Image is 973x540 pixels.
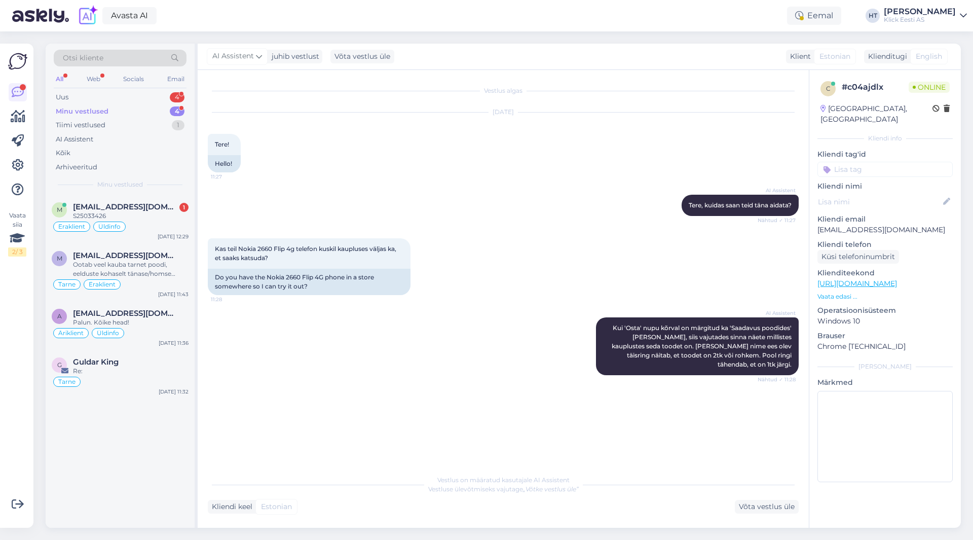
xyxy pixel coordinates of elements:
span: 11:28 [211,296,249,303]
div: Vaata siia [8,211,26,257]
span: Eraklient [89,281,116,287]
span: c [826,85,831,92]
span: arved@keho.ee [73,309,178,318]
div: Uus [56,92,68,102]
span: Guldar King [73,357,119,367]
span: Estonian [261,501,292,512]
div: Kliendi info [817,134,953,143]
div: Arhiveeritud [56,162,97,172]
div: Hello! [208,155,241,172]
div: 2 / 3 [8,247,26,257]
span: AI Assistent [212,51,254,62]
div: Tiimi vestlused [56,120,105,130]
div: juhib vestlust [268,51,319,62]
div: Socials [121,73,146,86]
div: # c04ajdlx [842,81,909,93]
div: Kliendi keel [208,501,252,512]
span: mattiasaal@gmail.com [73,202,178,211]
span: Äriklient [58,330,84,336]
p: Windows 10 [817,316,953,327]
div: Palun. Kõike head! [73,318,189,327]
span: Eraklient [58,224,85,230]
div: [DATE] 12:29 [158,233,189,240]
span: Otsi kliente [63,53,103,63]
span: m [57,255,62,262]
span: Vestlus on määratud kasutajale AI Assistent [437,476,570,484]
p: Kliendi telefon [817,239,953,250]
div: AI Assistent [56,134,93,145]
div: [GEOGRAPHIC_DATA], [GEOGRAPHIC_DATA] [820,103,932,125]
div: 1 [172,120,184,130]
div: HT [866,9,880,23]
div: 4 [170,106,184,117]
span: AI Assistent [758,187,796,194]
i: „Võtke vestlus üle” [523,485,579,493]
p: Vaata edasi ... [817,292,953,301]
p: Brauser [817,331,953,341]
span: Minu vestlused [97,180,143,189]
div: [PERSON_NAME] [817,362,953,371]
div: [DATE] 11:32 [159,388,189,395]
div: Vestlus algas [208,86,799,95]
div: [DATE] [208,107,799,117]
div: [PERSON_NAME] [884,8,956,16]
div: Web [85,73,102,86]
a: [PERSON_NAME]Klick Eesti AS [884,8,967,24]
p: Märkmed [817,377,953,388]
span: a [57,312,62,320]
div: All [54,73,65,86]
span: Üldinfo [97,330,119,336]
img: explore-ai [77,5,98,26]
span: Estonian [819,51,850,62]
div: Eemal [787,7,841,25]
a: [URL][DOMAIN_NAME] [817,279,897,288]
span: Vestluse ülevõtmiseks vajutage [428,485,579,493]
img: Askly Logo [8,52,27,71]
div: Klient [786,51,811,62]
div: Do you have the Nokia 2660 Flip 4G phone in a store somewhere so I can try it out? [208,269,410,295]
p: Operatsioonisüsteem [817,305,953,316]
span: Kui 'Osta' nupu kõrval on märgitud ka 'Saadavus poodides' [PERSON_NAME], siis vajutades sinna näe... [612,324,793,368]
div: Klienditugi [864,51,907,62]
div: Ootab veel kauba tarnet poodi, eelduste kohaselt tänase/homse jooksul saab valmis. [73,260,189,278]
span: Tarne [58,281,76,287]
span: Tere, kuidas saan teid täna aidata? [689,201,792,209]
div: Email [165,73,186,86]
div: S25033426 [73,211,189,221]
p: Chrome [TECHNICAL_ID] [817,341,953,352]
input: Lisa nimi [818,196,941,207]
div: [DATE] 11:36 [159,339,189,347]
div: 1 [179,203,189,212]
p: Kliendi email [817,214,953,225]
span: AI Assistent [758,309,796,317]
span: Online [909,82,950,93]
div: [DATE] 11:43 [158,291,189,298]
div: Kõik [56,148,70,158]
span: G [57,361,62,369]
p: [EMAIL_ADDRESS][DOMAIN_NAME] [817,225,953,235]
span: English [916,51,942,62]
a: Avasta AI [102,7,157,24]
span: Üldinfo [98,224,121,230]
span: Nähtud ✓ 11:28 [758,376,796,383]
div: Klick Eesti AS [884,16,956,24]
input: Lisa tag [817,162,953,177]
div: Re: [73,367,189,376]
div: Võta vestlus üle [330,50,394,63]
p: Klienditeekond [817,268,953,278]
span: m [57,206,62,213]
div: Küsi telefoninumbrit [817,250,899,264]
span: Tarne [58,379,76,385]
div: Minu vestlused [56,106,108,117]
div: 4 [170,92,184,102]
span: marekvesi1973@gmail.com [73,251,178,260]
span: Nähtud ✓ 11:27 [758,217,796,224]
span: Tere! [215,140,229,148]
p: Kliendi tag'id [817,149,953,160]
span: Kas teil Nokia 2660 Flip 4g telefon kuskil kaupluses väljas ka, et saaks katsuda? [215,245,398,262]
div: Võta vestlus üle [735,500,799,514]
p: Kliendi nimi [817,181,953,192]
span: 11:27 [211,173,249,181]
